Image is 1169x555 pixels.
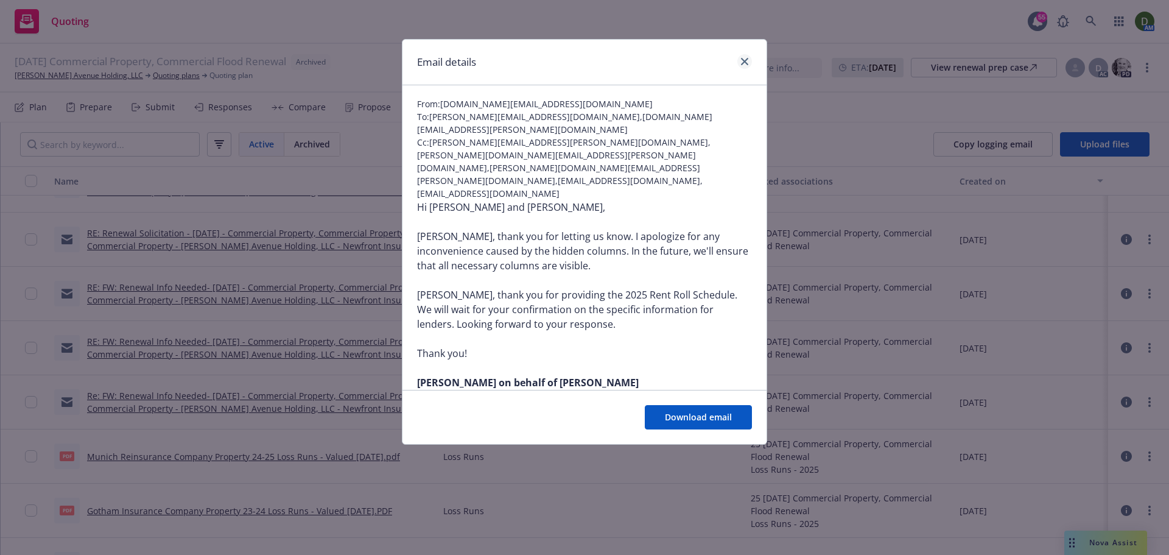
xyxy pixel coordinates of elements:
[417,110,752,136] span: To: [PERSON_NAME][EMAIL_ADDRESS][DOMAIN_NAME],[DOMAIN_NAME][EMAIL_ADDRESS][PERSON_NAME][DOMAIN_NAME]
[417,97,752,110] span: From: [DOMAIN_NAME][EMAIL_ADDRESS][DOMAIN_NAME]
[645,405,752,430] button: Download email
[417,136,752,200] span: Cc: [PERSON_NAME][EMAIL_ADDRESS][PERSON_NAME][DOMAIN_NAME],[PERSON_NAME][DOMAIN_NAME][EMAIL_ADDRE...
[417,376,639,389] b: [PERSON_NAME] on behalf of [PERSON_NAME]
[737,54,752,69] a: close
[417,54,476,70] h1: Email details
[665,411,732,423] span: Download email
